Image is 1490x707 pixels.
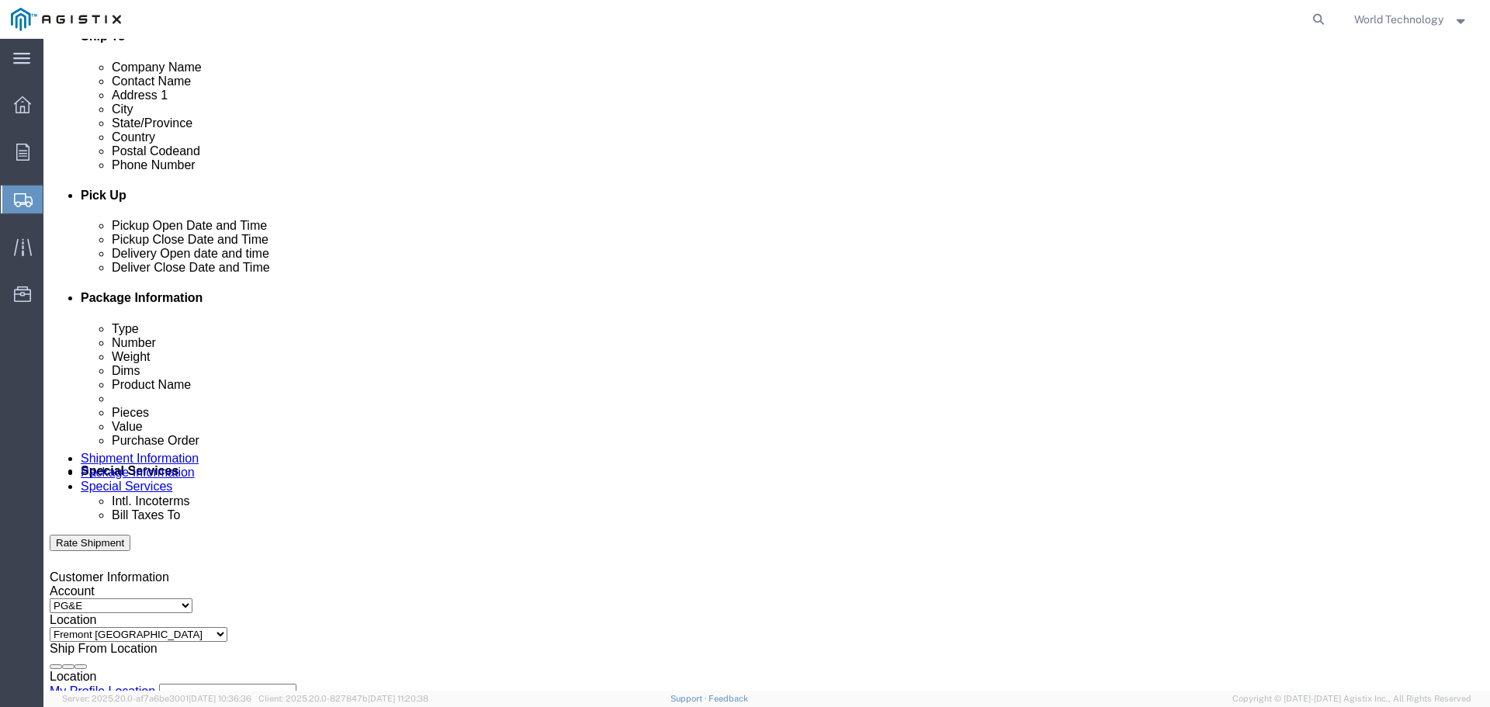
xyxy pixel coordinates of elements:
[258,694,428,703] span: Client: 2025.20.0-827847b
[670,694,709,703] a: Support
[1354,11,1443,28] span: World Technology
[43,39,1490,691] iframe: FS Legacy Container
[1353,10,1469,29] button: World Technology
[189,694,251,703] span: [DATE] 10:36:36
[11,8,121,31] img: logo
[709,694,748,703] a: Feedback
[1232,692,1471,705] span: Copyright © [DATE]-[DATE] Agistix Inc., All Rights Reserved
[62,694,251,703] span: Server: 2025.20.0-af7a6be3001
[368,694,428,703] span: [DATE] 11:20:38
